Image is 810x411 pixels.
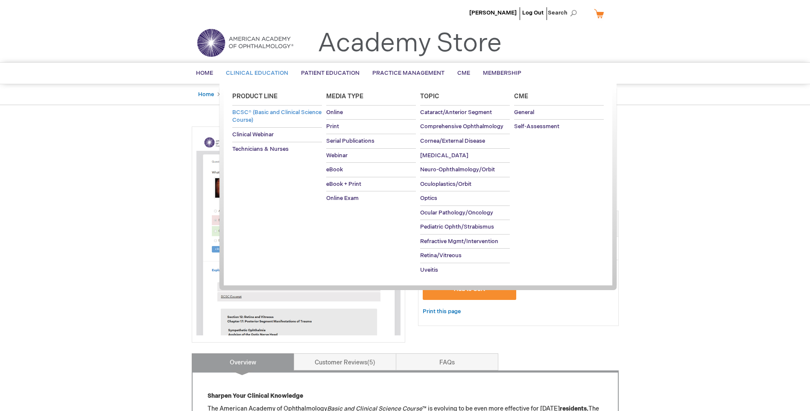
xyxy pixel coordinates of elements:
span: 5 [367,359,375,366]
span: Neuro-Ophthalmology/Orbit [420,166,495,173]
span: Home [196,70,213,76]
span: Practice Management [372,70,444,76]
span: [MEDICAL_DATA] [420,152,468,159]
span: CME [457,70,470,76]
span: Media Type [326,93,363,100]
span: General [514,109,534,116]
span: Uveitis [420,267,438,273]
span: Print [326,123,339,130]
span: Ocular Pathology/Oncology [420,209,493,216]
span: Product Line [232,93,278,100]
span: Optics [420,195,437,202]
a: FAQs [396,353,498,370]
span: Self-Assessment [514,123,559,130]
span: Pediatric Ophth/Strabismus [420,223,494,230]
a: Academy Store [318,28,502,59]
span: Webinar [326,152,348,159]
span: eBook + Print [326,181,361,188]
span: Search [548,4,580,21]
span: Add to Cart [454,286,485,293]
span: Refractive Mgmt/Intervention [420,238,498,245]
span: Serial Publications [326,138,374,144]
a: [PERSON_NAME] [469,9,517,16]
a: Overview [192,353,294,370]
a: Log Out [522,9,544,16]
span: Technicians & Nurses [232,146,289,153]
a: Customer Reviews5 [294,353,396,370]
span: Clinical Education [226,70,288,76]
span: Clinical Webinar [232,131,274,138]
span: Cataract/Anterior Segment [420,109,492,116]
span: Online [326,109,343,116]
strong: Sharpen Your Clinical Knowledge [208,392,303,399]
a: Print this page [423,306,461,317]
span: Cme [514,93,528,100]
a: Home [198,91,214,98]
span: eBook [326,166,343,173]
span: Online Exam [326,195,359,202]
span: Cornea/External Disease [420,138,485,144]
img: Basic and Clinical Science Course Self-Assessment Program [196,131,401,335]
span: BCSC® (Basic and Clinical Science Course) [232,109,322,124]
span: Membership [483,70,521,76]
span: Oculoplastics/Orbit [420,181,471,188]
span: Patient Education [301,70,360,76]
span: Retina/Vitreous [420,252,462,259]
span: Comprehensive Ophthalmology [420,123,503,130]
span: Topic [420,93,439,100]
